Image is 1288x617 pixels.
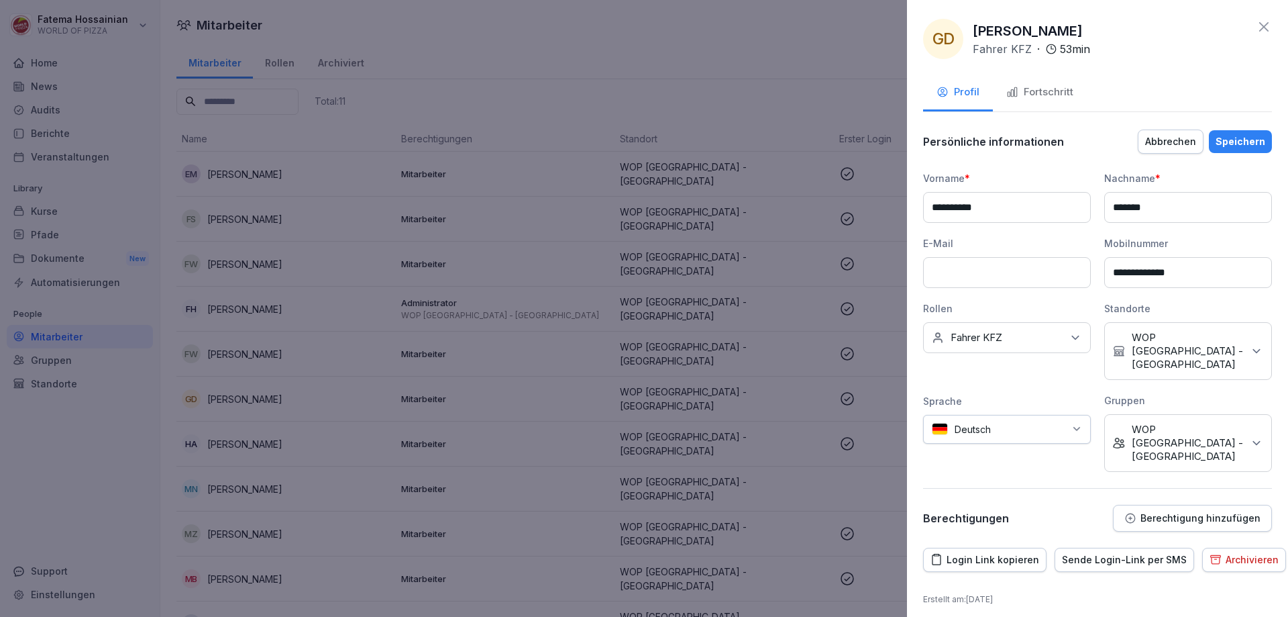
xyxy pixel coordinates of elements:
button: Archivieren [1202,548,1286,572]
div: Login Link kopieren [930,553,1039,567]
p: WOP [GEOGRAPHIC_DATA] - [GEOGRAPHIC_DATA] [1132,331,1243,371]
p: Berechtigung hinzufügen [1140,513,1260,524]
button: Login Link kopieren [923,548,1046,572]
button: Sende Login-Link per SMS [1055,548,1194,572]
div: Mobilnummer [1104,236,1272,250]
div: Profil [936,85,979,100]
div: Standorte [1104,301,1272,316]
p: WOP [GEOGRAPHIC_DATA] - [GEOGRAPHIC_DATA] [1132,423,1243,463]
p: Erstellt am : [DATE] [923,594,1272,606]
button: Profil [923,75,993,111]
p: Berechtigungen [923,512,1009,525]
div: Fortschritt [1006,85,1073,100]
div: Sende Login-Link per SMS [1062,553,1187,567]
p: Fahrer KFZ [973,41,1032,57]
div: Vorname [923,171,1091,185]
div: Rollen [923,301,1091,316]
p: 53 min [1060,41,1090,57]
div: Deutsch [923,415,1091,444]
p: [PERSON_NAME] [973,21,1083,41]
button: Speichern [1209,130,1272,153]
div: Gruppen [1104,393,1272,408]
div: Sprache [923,394,1091,408]
div: Speichern [1216,134,1265,149]
p: Fahrer KFZ [951,331,1002,344]
div: · [973,41,1090,57]
button: Abbrechen [1138,130,1203,154]
img: de.svg [932,423,948,436]
div: Abbrechen [1145,134,1196,149]
p: Persönliche informationen [923,135,1064,148]
div: Nachname [1104,171,1272,185]
button: Berechtigung hinzufügen [1113,505,1272,532]
button: Fortschritt [993,75,1087,111]
div: E-Mail [923,236,1091,250]
div: GD [923,19,963,59]
div: Archivieren [1210,553,1279,567]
